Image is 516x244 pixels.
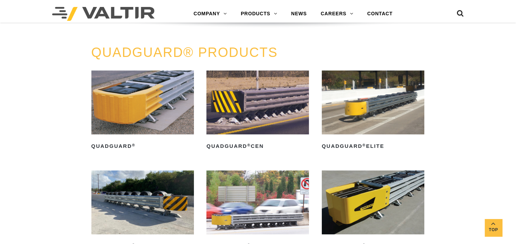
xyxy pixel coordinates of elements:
[485,226,502,234] span: Top
[360,7,400,21] a: CONTACT
[206,70,309,152] a: QuadGuard®CEN
[362,143,366,147] sup: ®
[247,143,251,147] sup: ®
[91,45,278,60] a: QUADGUARD® PRODUCTS
[322,70,424,152] a: QuadGuard®Elite
[322,141,424,152] h2: QuadGuard Elite
[132,143,136,147] sup: ®
[206,141,309,152] h2: QuadGuard CEN
[234,7,284,21] a: PRODUCTS
[91,141,194,152] h2: QuadGuard
[284,7,314,21] a: NEWS
[485,219,502,236] a: Top
[91,70,194,152] a: QuadGuard®
[187,7,234,21] a: COMPANY
[52,7,155,21] img: Valtir
[314,7,360,21] a: CAREERS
